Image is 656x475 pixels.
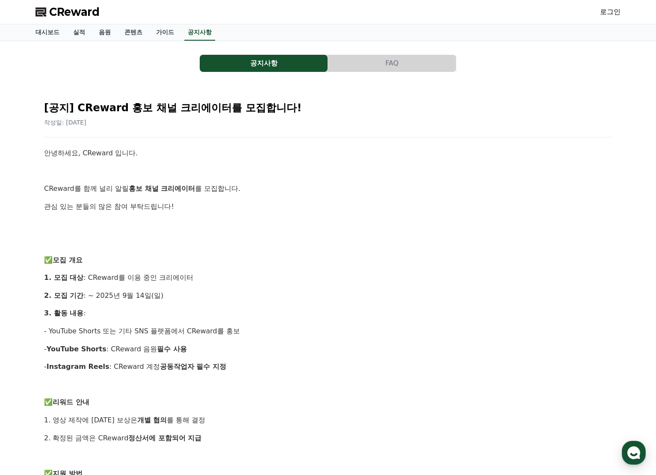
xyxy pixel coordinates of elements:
p: : [44,308,612,319]
button: FAQ [328,55,456,72]
a: 대시보드 [29,24,66,41]
a: 로그인 [600,7,621,17]
strong: YouTube Shorts [47,345,106,353]
a: 실적 [66,24,92,41]
strong: 필수 사용 [157,345,187,353]
strong: Instagram Reels [47,362,109,371]
strong: 1. 모집 대상 [44,273,83,282]
a: 공지사항 [184,24,215,41]
p: : CReward를 이용 중인 크리에이터 [44,272,612,283]
p: : ~ 2025년 9월 14일(일) [44,290,612,301]
a: FAQ [328,55,456,72]
a: 콘텐츠 [118,24,149,41]
p: 관심 있는 분들의 많은 참여 부탁드립니다! [44,201,612,212]
span: 작성일: [DATE] [44,119,86,126]
p: - YouTube Shorts 또는 기타 SNS 플랫폼에서 CReward를 홍보 [44,326,612,337]
p: 1. 영상 제작에 [DATE] 보상은 를 통해 결정 [44,415,612,426]
strong: 2. 모집 기간 [44,291,83,300]
p: - : CReward 계정 [44,361,612,372]
strong: 홍보 채널 크리에이터 [129,184,195,193]
button: 공지사항 [200,55,328,72]
p: 안녕하세요, CReward 입니다. [44,148,612,159]
strong: 개별 협의 [137,416,167,424]
p: ✅ [44,255,612,266]
a: 가이드 [149,24,181,41]
p: ✅ [44,397,612,408]
strong: 정산서에 포함되어 지급 [128,434,201,442]
span: CReward [49,5,100,19]
a: CReward [35,5,100,19]
h2: [공지] CReward 홍보 채널 크리에이터를 모집합니다! [44,101,612,115]
strong: 공동작업자 필수 지정 [160,362,226,371]
p: 2. 확정된 금액은 CReward [44,433,612,444]
strong: 3. 활동 내용 [44,309,83,317]
strong: 모집 개요 [53,256,83,264]
p: - : CReward 음원 [44,344,612,355]
p: CReward를 함께 널리 알릴 를 모집합니다. [44,183,612,194]
strong: 리워드 안내 [53,398,89,406]
a: 음원 [92,24,118,41]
